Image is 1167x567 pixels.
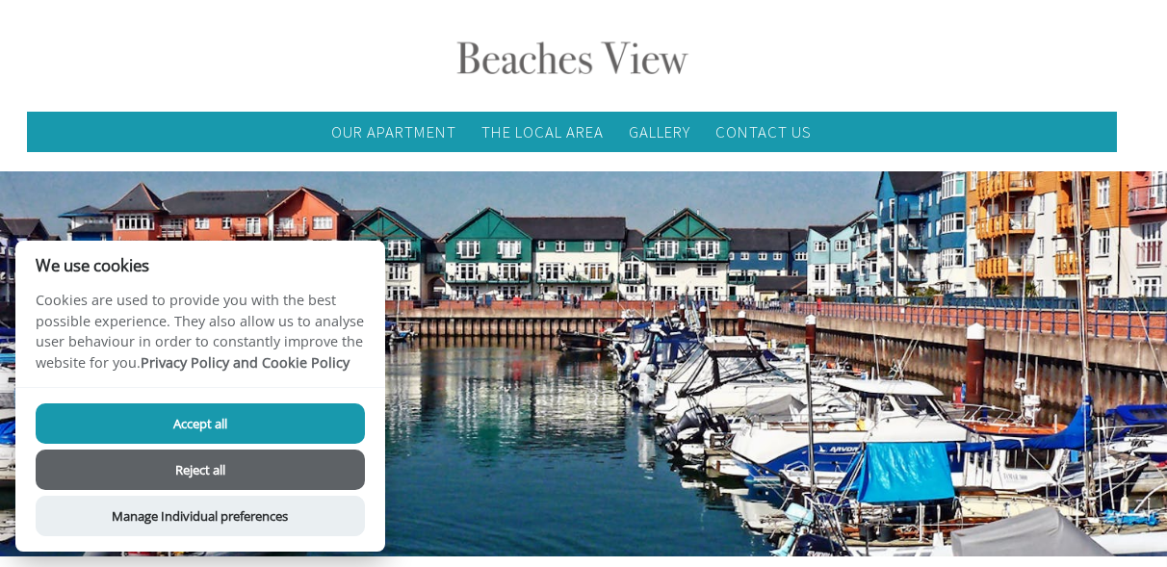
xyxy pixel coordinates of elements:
[15,290,385,387] p: Cookies are used to provide you with the best possible experience. They also allow us to analyse ...
[482,121,605,142] a: The Local Area
[15,256,385,274] h2: We use cookies
[141,353,350,372] a: Privacy Policy and Cookie Policy
[36,496,365,536] button: Manage Individual preferences
[452,36,692,88] img: Beaches View
[716,121,813,142] a: Contact Us
[332,121,457,142] a: Our Apartment
[36,450,365,490] button: Reject all
[36,403,365,444] button: Accept all
[630,121,691,142] a: Gallery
